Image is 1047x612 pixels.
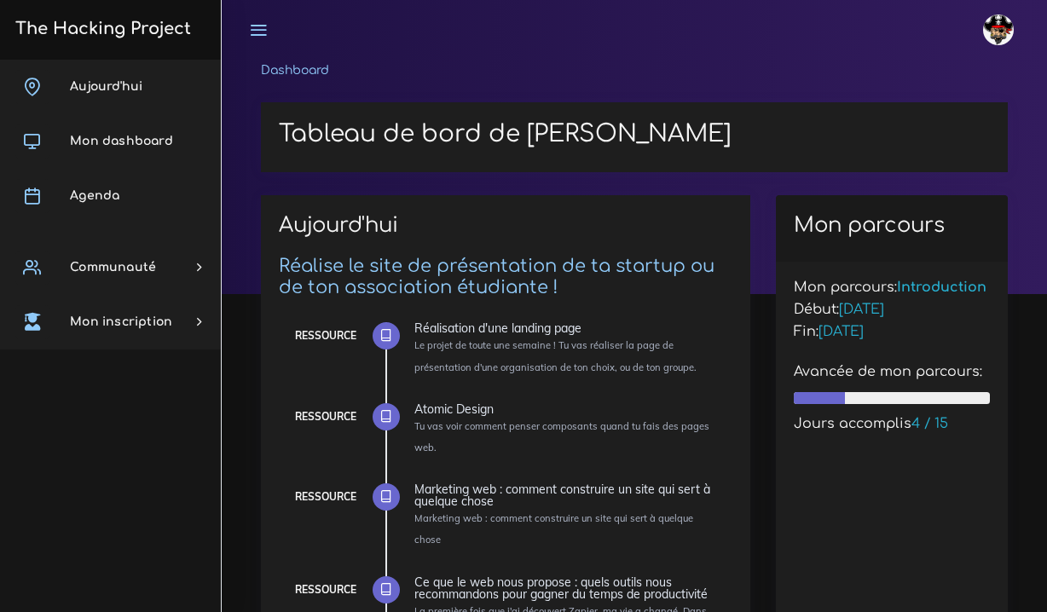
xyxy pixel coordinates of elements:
[295,407,356,426] div: Ressource
[279,213,732,250] h2: Aujourd'hui
[897,280,986,295] span: Introduction
[70,135,173,147] span: Mon dashboard
[295,580,356,599] div: Ressource
[279,256,714,297] a: Réalise le site de présentation de ta startup ou de ton association étudiante !
[414,576,720,600] div: Ce que le web nous propose : quels outils nous recommandons pour gagner du temps de productivité
[794,213,990,238] h2: Mon parcours
[819,324,864,339] span: [DATE]
[794,364,990,380] h5: Avancée de mon parcours:
[414,512,693,546] small: Marketing web : comment construire un site qui sert à quelque chose
[261,64,329,77] a: Dashboard
[279,120,990,149] h1: Tableau de bord de [PERSON_NAME]
[295,326,356,345] div: Ressource
[414,420,709,453] small: Tu vas voir comment penser composants quand tu fais des pages web.
[911,416,948,431] span: 4 / 15
[70,189,119,202] span: Agenda
[794,280,990,296] h5: Mon parcours:
[10,20,191,38] h3: The Hacking Project
[839,302,884,317] span: [DATE]
[70,80,142,93] span: Aujourd'hui
[414,483,720,507] div: Marketing web : comment construire un site qui sert à quelque chose
[70,261,156,274] span: Communauté
[794,302,990,318] h5: Début:
[414,339,697,372] small: Le projet de toute une semaine ! Tu vas réaliser la page de présentation d'une organisation de to...
[794,416,990,432] h5: Jours accomplis
[295,488,356,506] div: Ressource
[414,403,720,415] div: Atomic Design
[414,322,720,334] div: Réalisation d'une landing page
[70,315,172,328] span: Mon inscription
[794,324,990,340] h5: Fin:
[983,14,1014,45] img: avatar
